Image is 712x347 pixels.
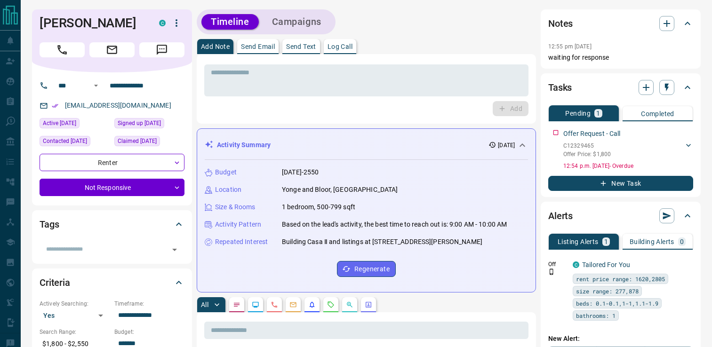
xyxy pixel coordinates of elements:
div: Sat Aug 16 2025 [40,118,110,131]
p: Building Alerts [630,238,674,245]
p: Activity Pattern [215,220,261,229]
p: Search Range: [40,328,110,336]
p: Listing Alerts [558,238,599,245]
p: Size & Rooms [215,202,256,212]
span: Message [139,42,184,57]
p: Offer Request - Call [563,129,621,139]
h2: Tags [40,217,59,232]
p: Yonge and Bloor, [GEOGRAPHIC_DATA] [282,185,398,195]
button: Regenerate [337,261,396,277]
div: Notes [548,12,693,35]
button: New Task [548,176,693,191]
p: Building Casa Ⅱ and listings at [STREET_ADDRESS][PERSON_NAME] [282,237,482,247]
button: Open [90,80,102,91]
a: Tailored For You [582,261,630,268]
p: Add Note [201,43,230,50]
p: New Alert: [548,334,693,344]
div: Renter [40,154,184,171]
button: Open [168,243,181,256]
span: Email [89,42,135,57]
span: beds: 0.1-0.1,1-1,1.1-1.9 [576,299,658,308]
p: Location [215,185,241,195]
p: Log Call [328,43,352,50]
svg: Lead Browsing Activity [252,301,259,308]
p: Off [548,260,567,268]
span: Active [DATE] [43,118,76,128]
p: 1 [604,238,608,245]
svg: Calls [271,301,278,308]
p: Actively Searching: [40,300,110,308]
svg: Opportunities [346,301,353,308]
p: C12329465 [563,142,611,150]
svg: Agent Actions [365,301,372,308]
p: Budget: [114,328,184,336]
p: 1 [596,110,600,117]
h2: Notes [548,16,573,31]
div: Criteria [40,271,184,294]
svg: Push Notification Only [548,268,555,275]
p: [DATE]-2550 [282,167,319,177]
svg: Notes [233,301,240,308]
span: Claimed [DATE] [118,136,157,146]
p: Based on the lead's activity, the best time to reach out is: 9:00 AM - 10:00 AM [282,220,507,229]
p: Repeated Interest [215,237,268,247]
span: size range: 277,878 [576,286,639,296]
p: 1 bedroom, 500-799 sqft [282,202,355,212]
svg: Listing Alerts [308,301,316,308]
p: [DATE] [498,141,515,150]
div: Activity Summary[DATE] [205,136,528,154]
div: Tags [40,213,184,236]
div: Sat Aug 16 2025 [114,136,184,149]
span: Contacted [DATE] [43,136,87,146]
p: Activity Summary [217,140,271,150]
div: Not Responsive [40,179,184,196]
h2: Tasks [548,80,572,95]
span: rent price range: 1620,2805 [576,274,665,284]
div: Thu Jul 31 2025 [114,118,184,131]
p: Offer Price: $1,800 [563,150,611,158]
p: 0 [680,238,684,245]
div: C12329465Offer Price: $1,800 [563,140,693,160]
p: 12:54 p.m. [DATE] - Overdue [563,162,693,170]
div: Sat Aug 16 2025 [40,136,110,149]
p: Timeframe: [114,300,184,308]
div: condos.ca [573,261,579,268]
p: Completed [641,110,674,117]
span: Signed up [DATE] [118,118,161,128]
div: Alerts [548,205,693,227]
p: All [201,301,208,308]
span: Call [40,42,85,57]
p: waiting for response [548,53,693,63]
button: Timeline [201,14,259,30]
a: [EMAIL_ADDRESS][DOMAIN_NAME] [65,102,171,109]
h2: Alerts [548,208,573,223]
p: 12:55 pm [DATE] [548,43,592,50]
svg: Email Verified [52,103,58,109]
h2: Criteria [40,275,70,290]
p: Budget [215,167,237,177]
div: Yes [40,308,110,323]
svg: Requests [327,301,335,308]
p: Send Email [241,43,275,50]
span: bathrooms: 1 [576,311,616,320]
button: Campaigns [263,14,331,30]
svg: Emails [289,301,297,308]
p: Send Text [286,43,316,50]
div: condos.ca [159,20,166,26]
h1: [PERSON_NAME] [40,16,145,31]
div: Tasks [548,76,693,99]
p: Pending [565,110,591,117]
